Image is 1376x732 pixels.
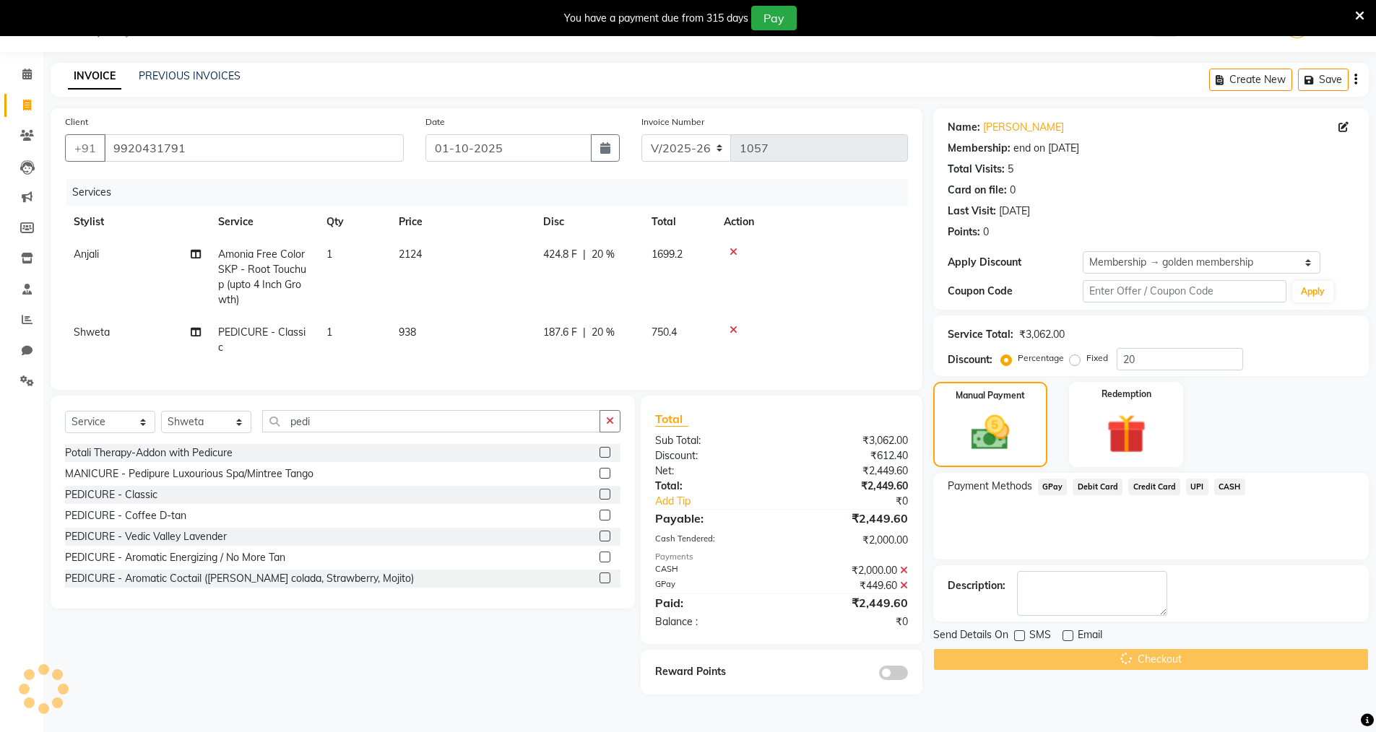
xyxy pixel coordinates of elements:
div: Payable: [644,510,782,527]
div: Discount: [948,352,992,367]
img: _gift.svg [1094,409,1159,458]
div: PEDICURE - Coffee D-tan [65,508,186,523]
div: 0 [1010,183,1016,198]
div: ₹0 [782,614,919,629]
a: [PERSON_NAME] [983,120,1064,135]
span: | [583,325,586,340]
button: Save [1298,69,1349,91]
th: Price [390,206,535,238]
input: Enter Offer / Coupon Code [1083,280,1286,302]
span: 20 % [592,325,615,340]
div: end on [DATE] [1013,141,1079,156]
span: 2124 [399,248,422,261]
span: Email [1078,627,1102,645]
a: Add Tip [644,494,804,509]
a: INVOICE [68,64,121,90]
div: PEDICURE - Classic [65,487,157,502]
div: ₹2,000.00 [782,563,919,578]
span: Debit Card [1073,479,1122,495]
div: Potali Therapy-Addon with Pedicure [65,445,233,461]
span: 1 [326,326,332,339]
label: Redemption [1102,388,1151,401]
div: Reward Points [644,664,782,680]
div: ₹2,449.60 [782,510,919,527]
div: [DATE] [999,204,1030,219]
div: ₹2,449.60 [782,594,919,611]
div: Name: [948,120,980,135]
div: Payments [655,551,907,563]
span: CASH [1214,479,1245,495]
th: Service [209,206,318,238]
div: ₹449.60 [782,578,919,593]
span: 938 [399,326,416,339]
div: ₹0 [805,494,919,509]
th: Qty [318,206,390,238]
div: Services [66,179,919,206]
button: Apply [1292,281,1333,302]
span: 20 % [592,247,615,262]
div: You have a payment due from 315 days [564,11,748,26]
th: Action [715,206,908,238]
div: Membership: [948,141,1011,156]
button: Pay [751,6,797,30]
span: Credit Card [1128,479,1180,495]
label: Fixed [1086,352,1108,365]
span: 1699.2 [652,248,683,261]
div: Sub Total: [644,433,782,448]
th: Disc [535,206,643,238]
span: 1 [326,248,332,261]
span: Payment Methods [948,479,1032,494]
div: PEDICURE - Aromatic Coctail ([PERSON_NAME] colada, Strawberry, Mojito) [65,571,414,586]
button: +91 [65,134,105,162]
div: 5 [1008,162,1013,177]
a: PREVIOUS INVOICES [139,69,241,82]
div: GPay [644,578,782,593]
span: SMS [1029,627,1051,645]
span: 750.4 [652,326,677,339]
span: Shweta [74,326,110,339]
span: | [583,247,586,262]
div: CASH [644,563,782,578]
label: Manual Payment [956,389,1025,402]
div: MANICURE - Pedipure Luxourious Spa/Mintree Tango [65,466,313,482]
span: UPI [1186,479,1208,495]
div: ₹2,000.00 [782,533,919,548]
div: Last Visit: [948,204,996,219]
span: 187.6 F [543,325,577,340]
div: Points: [948,225,980,240]
div: PEDICURE - Aromatic Energizing / No More Tan [65,550,285,565]
th: Stylist [65,206,209,238]
span: PEDICURE - Classic [218,326,306,354]
div: Description: [948,578,1005,593]
div: Card on file: [948,183,1007,198]
span: Anjali [74,248,99,261]
div: Coupon Code [948,284,1083,299]
div: Cash Tendered: [644,533,782,548]
div: Balance : [644,614,782,629]
div: Service Total: [948,327,1013,342]
div: Apply Discount [948,255,1083,270]
div: ₹2,449.60 [782,479,919,494]
label: Date [425,116,445,128]
div: Total Visits: [948,162,1005,177]
span: GPay [1038,479,1068,495]
span: Send Details On [933,627,1008,645]
label: Invoice Number [641,116,704,128]
div: ₹2,449.60 [782,463,919,479]
button: Create New [1209,69,1292,91]
span: Total [655,411,688,427]
img: _cash.svg [959,411,1021,455]
label: Percentage [1018,352,1064,365]
div: Paid: [644,594,782,611]
div: ₹3,062.00 [1019,327,1065,342]
div: PEDICURE - Vedic Valley Lavender [65,529,227,544]
span: 424.8 F [543,247,577,262]
input: Search by Name/Mobile/Email/Code [104,134,404,162]
label: Client [65,116,88,128]
div: 0 [983,225,989,240]
input: Search or Scan [262,410,600,432]
th: Total [643,206,715,238]
div: ₹612.40 [782,448,919,463]
div: Net: [644,463,782,479]
span: Amonia Free Color SKP - Root Touchup (upto 4 Inch Growth) [218,248,306,306]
